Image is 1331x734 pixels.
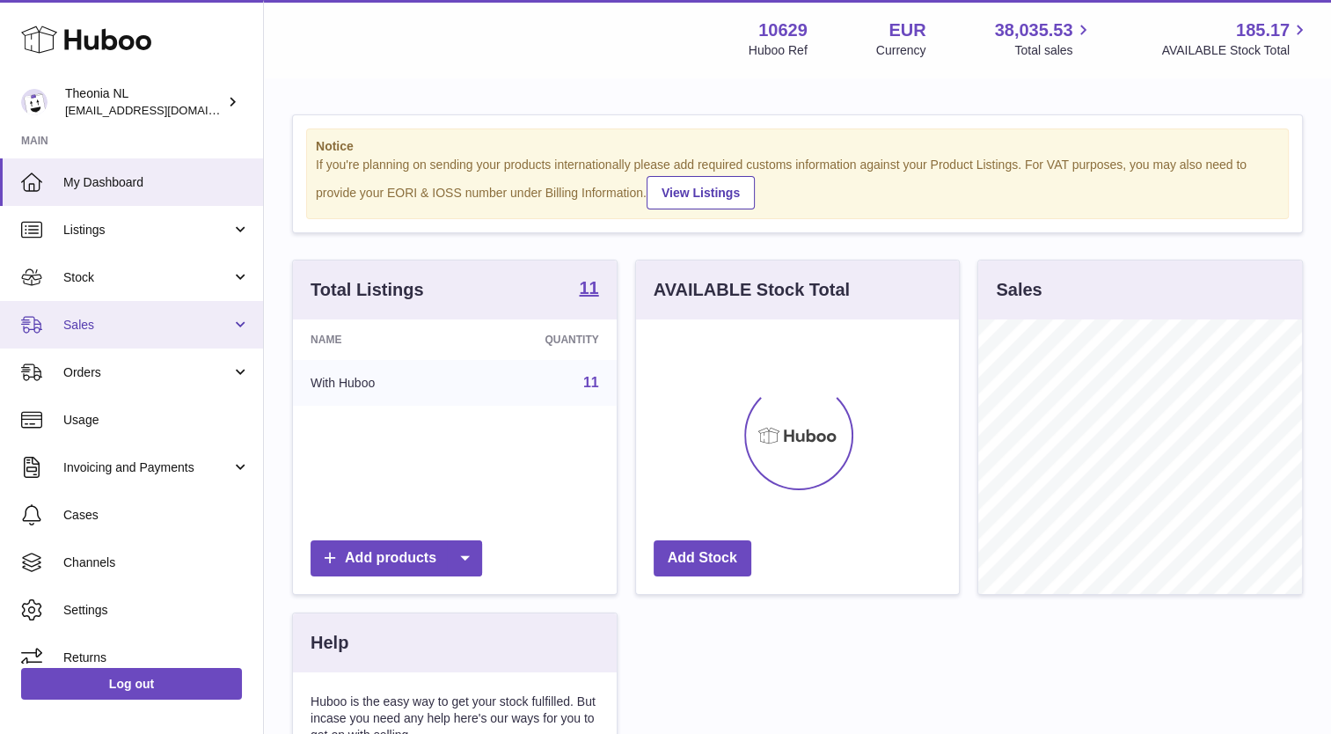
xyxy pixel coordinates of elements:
a: Log out [21,668,242,700]
span: Stock [63,269,231,286]
span: AVAILABLE Stock Total [1161,42,1310,59]
td: With Huboo [293,360,464,406]
a: Add products [311,540,482,576]
span: Cases [63,507,250,524]
div: Huboo Ref [749,42,808,59]
a: View Listings [647,176,755,209]
span: Settings [63,602,250,619]
span: 38,035.53 [994,18,1072,42]
strong: 11 [579,279,598,297]
h3: AVAILABLE Stock Total [654,278,850,302]
span: My Dashboard [63,174,250,191]
span: Channels [63,554,250,571]
span: Returns [63,650,250,666]
div: If you're planning on sending your products internationally please add required customs informati... [316,157,1279,209]
th: Quantity [464,319,617,360]
img: info@wholesomegoods.eu [21,89,48,115]
strong: EUR [889,18,925,42]
div: Theonia NL [65,85,223,119]
th: Name [293,319,464,360]
strong: 10629 [758,18,808,42]
span: Total sales [1014,42,1093,59]
a: Add Stock [654,540,751,576]
span: Listings [63,222,231,239]
h3: Help [311,631,348,655]
h3: Total Listings [311,278,424,302]
a: 11 [583,375,599,390]
div: Currency [876,42,926,59]
span: Orders [63,364,231,381]
span: Usage [63,412,250,429]
span: Invoicing and Payments [63,459,231,476]
span: 185.17 [1236,18,1290,42]
a: 11 [579,279,598,300]
a: 185.17 AVAILABLE Stock Total [1161,18,1310,59]
strong: Notice [316,138,1279,155]
span: [EMAIL_ADDRESS][DOMAIN_NAME] [65,103,259,117]
a: 38,035.53 Total sales [994,18,1093,59]
h3: Sales [996,278,1042,302]
span: Sales [63,317,231,334]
